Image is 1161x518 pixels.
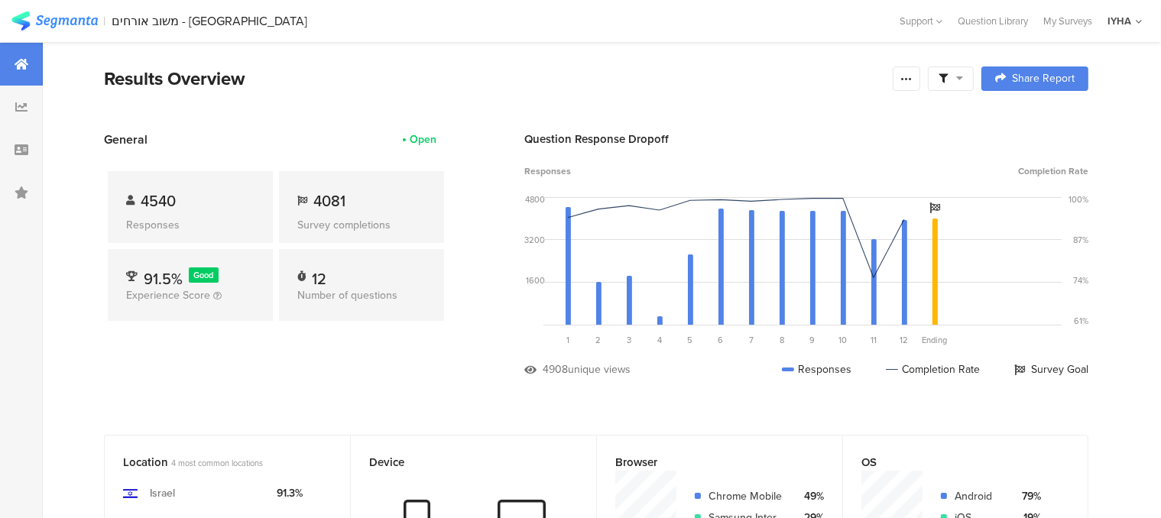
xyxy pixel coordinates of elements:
span: 5 [688,334,693,346]
span: 91.5% [144,267,183,290]
div: 1600 [526,274,545,287]
span: Completion Rate [1018,164,1088,178]
div: Location [123,454,306,471]
span: Share Report [1012,73,1075,84]
div: 4908 [543,361,568,377]
span: Number of questions [297,287,397,303]
div: Ending [919,334,950,346]
span: 8 [780,334,784,346]
div: Open [410,131,436,147]
span: 4 most common locations [171,457,263,469]
span: 4540 [141,189,176,212]
div: IYHA [1107,14,1131,28]
span: General [104,131,148,148]
div: Support [900,9,942,33]
span: 2 [596,334,602,346]
div: Browser [615,454,799,471]
div: Device [369,454,553,471]
div: Survey Goal [1014,361,1088,377]
span: Responses [524,164,571,178]
span: 4081 [313,189,345,212]
div: Completion Rate [886,361,980,377]
span: 12 [900,334,909,346]
div: Israel [150,485,175,501]
div: OS [861,454,1044,471]
div: Results Overview [104,65,885,92]
i: Survey Goal [929,202,940,213]
span: 6 [718,334,724,346]
div: | [104,12,106,30]
div: 3200 [524,234,545,246]
span: 9 [810,334,816,346]
img: segmanta logo [11,11,98,31]
span: 11 [871,334,877,346]
div: 79% [1014,488,1041,504]
span: 10 [839,334,848,346]
div: unique views [568,361,631,377]
div: 4800 [525,193,545,206]
span: 3 [627,334,631,346]
span: Experience Score [126,287,210,303]
div: Chrome Mobile [709,488,785,504]
div: Responses [126,217,255,233]
span: 7 [749,334,754,346]
div: Android [955,488,1002,504]
div: 87% [1073,234,1088,246]
div: 100% [1069,193,1088,206]
div: Question Response Dropoff [524,131,1088,147]
a: My Surveys [1036,14,1100,28]
div: Survey completions [297,217,426,233]
span: 4 [657,334,662,346]
div: 49% [797,488,824,504]
div: 12 [312,267,326,283]
div: 61% [1074,315,1088,327]
div: 91.3% [277,485,303,501]
div: 74% [1073,274,1088,287]
div: משוב אורחים - [GEOGRAPHIC_DATA] [112,14,308,28]
span: Good [194,269,214,281]
div: Responses [782,361,851,377]
span: 1 [566,334,569,346]
a: Question Library [950,14,1036,28]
